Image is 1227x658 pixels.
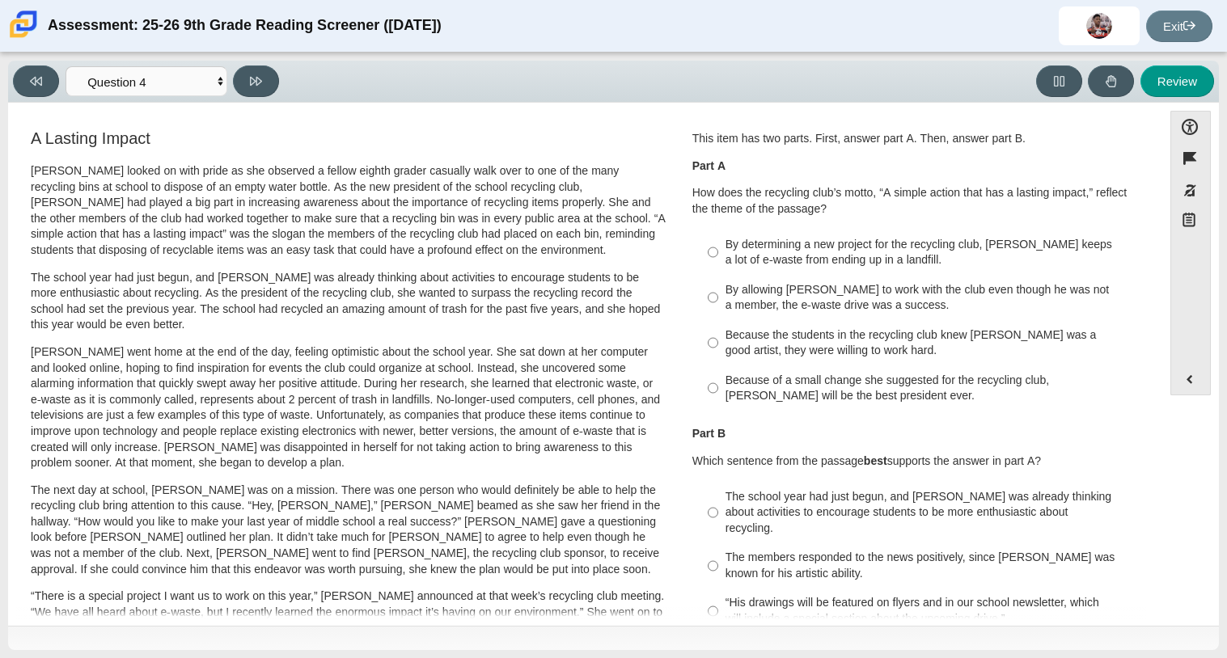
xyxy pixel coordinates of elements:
[692,453,1142,470] p: Which sentence from the passage supports the answer in part A?
[1170,111,1211,142] button: Open Accessibility Menu
[1171,364,1210,394] button: Expand menu. Displays the button labels.
[31,344,666,471] p: [PERSON_NAME] went home at the end of the day, feeling optimistic about the school year. She sat ...
[1170,142,1211,174] button: Flag item
[1140,65,1214,97] button: Review
[1170,175,1211,206] button: Toggle response masking
[726,489,1134,537] div: The school year had just begun, and [PERSON_NAME] was already thinking about activities to encour...
[31,483,666,578] p: The next day at school, [PERSON_NAME] was on a mission. There was one person who would definitely...
[31,129,666,147] h3: A Lasting Impact
[6,30,40,44] a: Carmen School of Science & Technology
[6,7,40,41] img: Carmen School of Science & Technology
[16,111,1154,619] div: Assessment items
[726,550,1134,581] div: The members responded to the news positively, since [PERSON_NAME] was known for his artistic abil...
[864,453,887,468] b: best
[692,185,1142,217] p: How does the recycling club’s motto, “A simple action that has a lasting impact,” reflect the the...
[1170,206,1211,239] button: Notepad
[1086,13,1112,39] img: milton.brookshire.mzoSXR
[1088,65,1134,97] button: Raise Your Hand
[692,426,726,441] b: Part B
[48,6,442,45] div: Assessment: 25-26 9th Grade Reading Screener ([DATE])
[726,282,1134,314] div: By allowing [PERSON_NAME] to work with the club even though he was not a member, the e-waste driv...
[1146,11,1212,42] a: Exit
[726,327,1134,359] div: Because the students in the recycling club knew [PERSON_NAME] was a good artist, they were willin...
[31,163,666,259] p: [PERSON_NAME] looked on with pride as she observed a fellow eighth grader casually walk over to o...
[692,131,1142,147] p: This item has two parts. First, answer part A. Then, answer part B.
[726,237,1134,268] div: By determining a new project for the recycling club, [PERSON_NAME] keeps a lot of e-waste from en...
[692,158,726,173] b: Part A
[726,373,1134,404] div: Because of a small change she suggested for the recycling club, [PERSON_NAME] will be the best pr...
[726,595,1134,626] div: “His drawings will be featured on flyers and in our school newsletter, which will include a speci...
[31,270,666,333] p: The school year had just begun, and [PERSON_NAME] was already thinking about activities to encour...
